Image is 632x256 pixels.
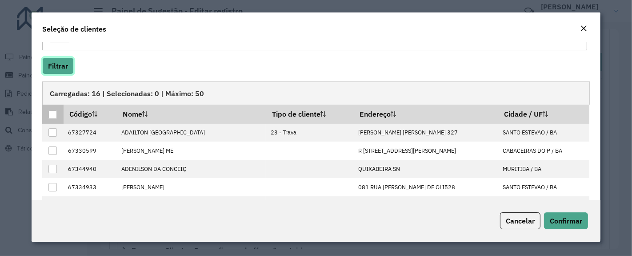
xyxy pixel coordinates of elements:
[498,105,590,123] th: Cidade / UF
[550,216,582,225] span: Confirmar
[353,178,498,196] td: 081 RUA [PERSON_NAME] DE OLI528
[117,178,266,196] td: [PERSON_NAME]
[42,24,106,34] h4: Seleção de clientes
[64,142,117,160] td: 67330599
[42,57,74,74] button: Filtrar
[64,105,117,123] th: Código
[353,124,498,142] td: [PERSON_NAME] [PERSON_NAME] 327
[42,81,590,105] div: Carregadas: 16 | Selecionadas: 0 | Máximo: 50
[266,196,353,215] td: 23 - Trava
[498,142,590,160] td: CABACEIRAS DO P / BA
[498,196,590,215] td: FEIRA DE SANTAN / BA
[64,160,117,178] td: 67344940
[64,124,117,142] td: 67327724
[117,160,266,178] td: ADENILSON DA CONCEIÇ
[64,196,117,215] td: 67399520
[266,105,353,123] th: Tipo de cliente
[506,216,535,225] span: Cancelar
[577,23,590,35] button: Close
[498,160,590,178] td: MURITIBA / BA
[117,196,266,215] td: [DEMOGRAPHIC_DATA][PERSON_NAME]
[64,178,117,196] td: 67334933
[353,142,498,160] td: R [STREET_ADDRESS][PERSON_NAME]
[544,212,588,229] button: Confirmar
[266,124,353,142] td: 23 - Trava
[580,25,587,32] em: Fechar
[498,124,590,142] td: SANTO ESTEVAO / BA
[117,105,266,123] th: Nome
[353,105,498,123] th: Endereço
[500,212,540,229] button: Cancelar
[353,160,498,178] td: QUIXABEIRA SN
[117,142,266,160] td: [PERSON_NAME] ME
[498,178,590,196] td: SANTO ESTEVAO / BA
[117,124,266,142] td: ADAILTON [GEOGRAPHIC_DATA]
[353,196,498,215] td: R PAPA [PERSON_NAME] 369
